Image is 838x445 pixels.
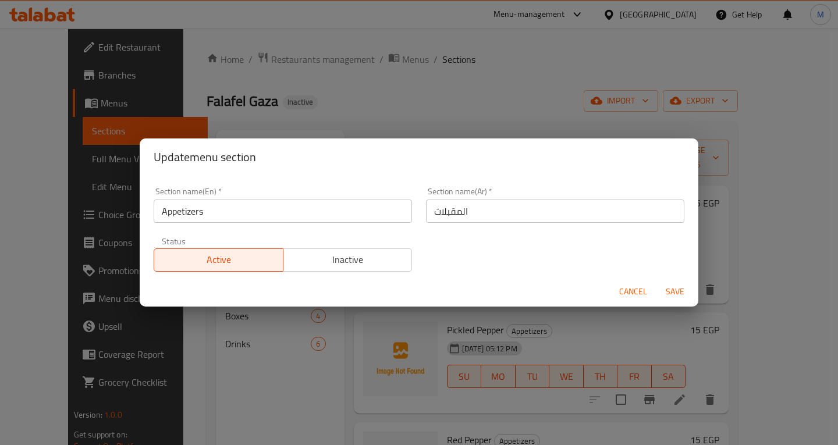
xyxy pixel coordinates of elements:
span: Save [661,284,689,299]
span: Active [159,251,279,268]
input: Please enter section name(ar) [426,200,684,223]
button: Inactive [283,248,413,272]
button: Active [154,248,283,272]
button: Save [656,281,694,302]
input: Please enter section name(en) [154,200,412,223]
span: Cancel [619,284,647,299]
span: Inactive [288,251,408,268]
h2: Update menu section [154,148,684,166]
button: Cancel [615,281,652,302]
